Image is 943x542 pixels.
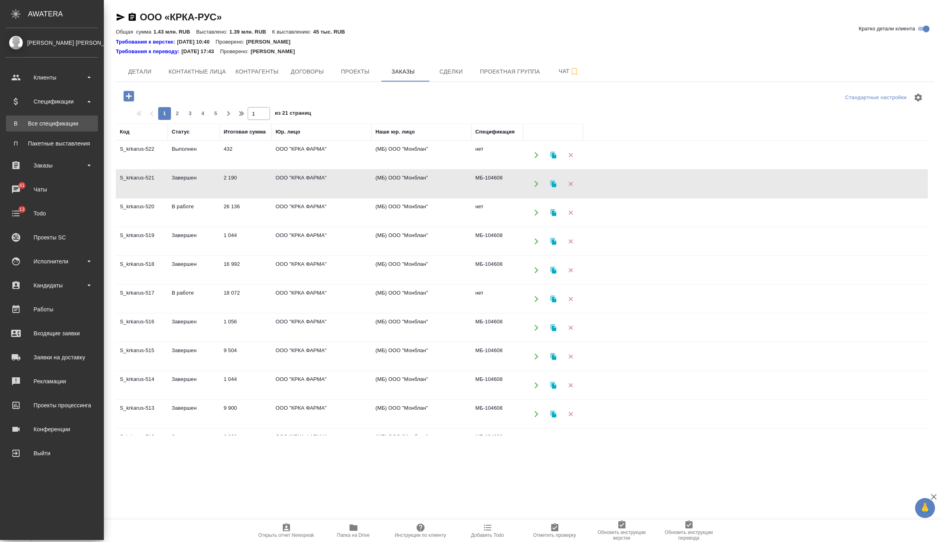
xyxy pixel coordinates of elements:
span: Обновить инструкции перевода [660,530,718,541]
td: 16 992 [220,256,272,284]
div: Проекты SC [6,231,98,243]
div: Пакетные выставления [10,139,94,147]
p: [PERSON_NAME] [250,48,301,56]
span: Контактные лица [169,67,226,77]
td: Завершен [168,314,220,342]
p: Проверено: [216,38,246,46]
td: (МБ) ООО "Монблан" [371,343,471,371]
div: Рекламации [6,375,98,387]
div: Нажми, чтобы открыть папку с инструкцией [116,48,181,56]
button: Удалить [562,262,579,278]
span: Проектная группа [480,67,540,77]
a: Работы [2,299,102,319]
td: S_krkarus-514 [116,371,168,399]
p: 1.39 млн. RUB [229,29,272,35]
a: 13Todo [2,203,102,223]
td: S_krkarus-519 [116,227,168,255]
a: Проекты SC [2,227,102,247]
td: ООО "КРКА ФАРМА" [272,343,371,371]
a: Входящие заявки [2,323,102,343]
div: Входящие заявки [6,327,98,339]
div: Код [120,128,129,136]
span: 5 [209,110,222,118]
td: Выполнен [168,141,220,169]
div: Заявки на доставку [6,351,98,363]
p: Проверено: [220,48,251,56]
button: Папка на Drive [320,520,387,542]
div: Спецификация [475,128,515,136]
button: Открыть [528,291,544,307]
button: Клонировать [545,233,562,249]
td: Завершен [168,429,220,457]
td: ООО "КРКА ФАРМА" [272,227,371,255]
p: К выставлению: [272,29,313,35]
p: Выставлено: [196,29,229,35]
td: S_krkarus-513 [116,400,168,428]
button: Открыть [528,434,544,451]
div: [PERSON_NAME] [PERSON_NAME] [6,38,98,47]
button: Удалить [562,406,579,422]
div: Чаты [6,183,98,195]
span: Инструкции по клиенту [395,532,446,538]
td: ООО "КРКА ФАРМА" [272,285,371,313]
td: МБ-104608 [471,371,523,399]
button: Добавить Todo [454,520,521,542]
td: (МБ) ООО "Монблан" [371,314,471,342]
td: МБ-104608 [471,314,523,342]
td: (МБ) ООО "Монблан" [371,227,471,255]
button: Удалить [562,348,579,365]
div: Клиенты [6,72,98,84]
button: Открыть отчет Newspeak [253,520,320,542]
td: Завершен [168,170,220,198]
button: Открыть [528,319,544,336]
td: 1 056 [220,314,272,342]
td: ООО "КРКА ФАРМА" [272,256,371,284]
td: S_krkarus-518 [116,256,168,284]
p: [DATE] 17:43 [181,48,220,56]
span: Кратко детали клиента [859,25,915,33]
p: 45 тыс. RUB [313,29,351,35]
span: из 21 страниц [275,108,311,120]
span: Отметить проверку [533,532,576,538]
td: 9 504 [220,343,272,371]
a: Конференции [2,419,102,439]
span: Чат [550,66,588,76]
a: Требования к переводу: [116,48,181,56]
button: Удалить [562,377,579,393]
td: ООО "КРКА ФАРМА" [272,141,371,169]
button: Открыть [528,406,544,422]
td: (МБ) ООО "Монблан" [371,256,471,284]
td: (МБ) ООО "Монблан" [371,371,471,399]
td: МБ-104608 [471,343,523,371]
td: Завершен [168,256,220,284]
span: 13 [14,205,30,213]
button: Открыть [528,175,544,192]
div: Юр. лицо [276,128,300,136]
button: Удалить [562,291,579,307]
button: Клонировать [545,175,562,192]
p: [PERSON_NAME] [246,38,296,46]
button: Открыть [528,377,544,393]
button: Открыть [528,147,544,163]
p: Общая сумма [116,29,153,35]
button: Клонировать [545,348,562,365]
span: Детали [121,67,159,77]
button: Клонировать [545,291,562,307]
td: (МБ) ООО "Монблан" [371,170,471,198]
td: 1 044 [220,227,272,255]
span: Проекты [336,67,374,77]
td: МБ-104608 [471,170,523,198]
div: Итоговая сумма [224,128,266,136]
div: Нажми, чтобы открыть папку с инструкцией [116,38,177,46]
button: Клонировать [545,319,562,336]
span: Открыть отчет Newspeak [258,532,314,538]
td: 9 900 [220,400,272,428]
span: Контрагенты [236,67,279,77]
div: Проекты процессинга [6,399,98,411]
td: В работе [168,199,220,227]
div: Выйти [6,447,98,459]
td: 432 [220,141,272,169]
svg: Подписаться [570,67,579,76]
a: ВВсе спецификации [6,116,98,132]
td: ООО "КРКА ФАРМА" [272,371,371,399]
